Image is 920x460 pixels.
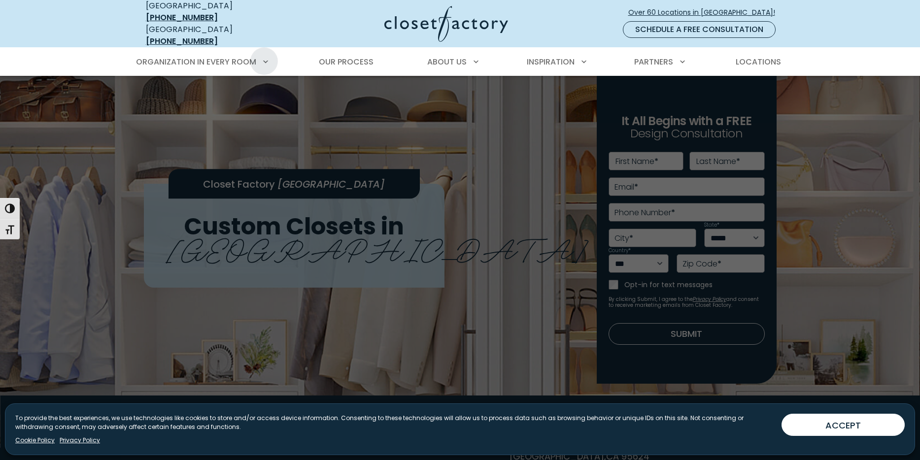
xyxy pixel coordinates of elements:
a: Over 60 Locations in [GEOGRAPHIC_DATA]! [628,4,784,21]
p: To provide the best experiences, we use technologies like cookies to store and/or access device i... [15,414,774,431]
span: Partners [634,56,673,67]
button: ACCEPT [782,414,905,436]
a: [PHONE_NUMBER] [146,35,218,47]
img: Closet Factory Logo [384,6,508,42]
a: Schedule a Free Consultation [623,21,776,38]
span: Over 60 Locations in [GEOGRAPHIC_DATA]! [628,7,783,18]
span: About Us [427,56,467,67]
a: Cookie Policy [15,436,55,445]
a: [PHONE_NUMBER] [146,12,218,23]
div: [GEOGRAPHIC_DATA] [146,24,289,47]
span: Our Process [319,56,374,67]
span: Organization in Every Room [136,56,256,67]
span: Locations [736,56,781,67]
a: Privacy Policy [60,436,100,445]
span: Inspiration [527,56,575,67]
nav: Primary Menu [129,48,791,76]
